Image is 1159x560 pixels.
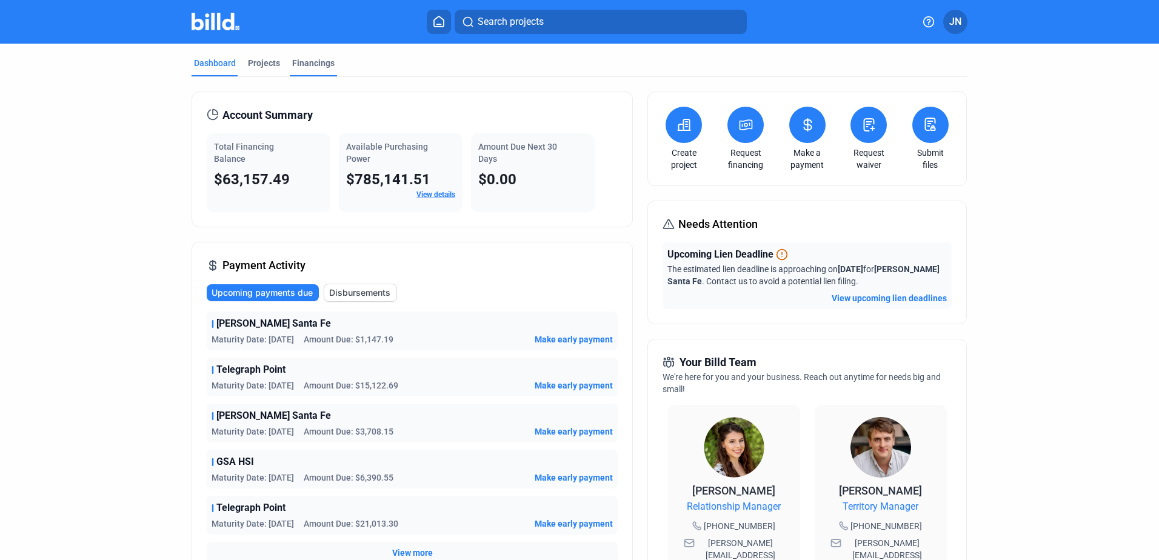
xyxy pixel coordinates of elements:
span: Available Purchasing Power [346,142,428,164]
span: Upcoming Lien Deadline [667,247,773,262]
span: Amount Due: $21,013.30 [304,518,398,530]
span: Telegraph Point [216,501,286,515]
span: $0.00 [478,171,516,188]
button: Make early payment [535,472,613,484]
span: GSA HSI [216,455,254,469]
span: Amount Due: $15,122.69 [304,379,398,392]
span: We're here for you and your business. Reach out anytime for needs big and small! [663,372,941,394]
button: Disbursements [324,284,397,302]
span: Disbursements [329,287,390,299]
span: [PERSON_NAME] [692,484,775,497]
span: Total Financing Balance [214,142,274,164]
span: Upcoming payments due [212,287,313,299]
span: [PERSON_NAME] [839,484,922,497]
button: Make early payment [535,425,613,438]
div: Financings [292,57,335,69]
span: Amount Due Next 30 Days [478,142,557,164]
button: Search projects [455,10,747,34]
span: Amount Due: $3,708.15 [304,425,393,438]
a: Request financing [724,147,767,171]
a: Create project [663,147,705,171]
span: JN [949,15,961,29]
button: Upcoming payments due [207,284,319,301]
button: Make early payment [535,379,613,392]
a: View details [416,190,455,199]
span: Maturity Date: [DATE] [212,333,294,345]
span: Relationship Manager [687,499,781,514]
a: Make a payment [786,147,829,171]
img: Territory Manager [850,417,911,478]
button: Make early payment [535,333,613,345]
a: Request waiver [847,147,890,171]
button: View upcoming lien deadlines [832,292,947,304]
button: Make early payment [535,518,613,530]
div: Projects [248,57,280,69]
span: Maturity Date: [DATE] [212,379,294,392]
span: Search projects [478,15,544,29]
span: Payment Activity [222,257,306,274]
img: Relationship Manager [704,417,764,478]
span: Needs Attention [678,216,758,233]
img: Billd Company Logo [192,13,239,30]
button: JN [943,10,967,34]
span: Telegraph Point [216,362,286,377]
span: Maturity Date: [DATE] [212,518,294,530]
button: View more [392,547,433,559]
span: [PERSON_NAME] Santa Fe [216,316,331,331]
span: Territory Manager [843,499,918,514]
span: $63,157.49 [214,171,290,188]
span: Your Billd Team [680,354,757,371]
span: [PERSON_NAME] Santa Fe [216,408,331,423]
span: Maturity Date: [DATE] [212,472,294,484]
span: $785,141.51 [346,171,430,188]
span: [PHONE_NUMBER] [704,520,775,532]
div: Dashboard [194,57,236,69]
span: [DATE] [838,264,863,274]
a: Submit files [909,147,952,171]
span: Maturity Date: [DATE] [212,425,294,438]
span: Account Summary [222,107,313,124]
span: [PHONE_NUMBER] [850,520,922,532]
span: Amount Due: $1,147.19 [304,333,393,345]
span: The estimated lien deadline is approaching on for . Contact us to avoid a potential lien filing. [667,264,940,286]
span: Amount Due: $6,390.55 [304,472,393,484]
